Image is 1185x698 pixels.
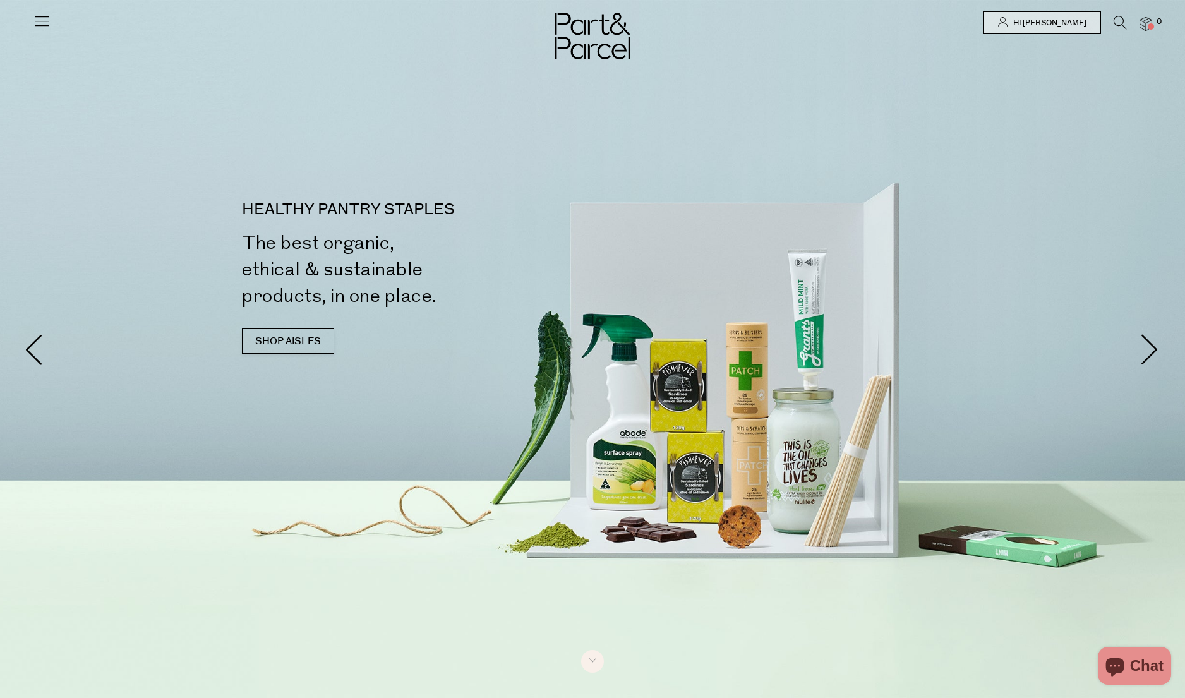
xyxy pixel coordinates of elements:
img: Part&Parcel [555,13,630,59]
inbox-online-store-chat: Shopify online store chat [1094,647,1175,688]
span: Hi [PERSON_NAME] [1010,18,1086,28]
p: HEALTHY PANTRY STAPLES [242,202,598,217]
a: SHOP AISLES [242,328,334,354]
a: 0 [1140,17,1152,30]
a: Hi [PERSON_NAME] [983,11,1101,34]
h2: The best organic, ethical & sustainable products, in one place. [242,230,598,310]
span: 0 [1153,16,1165,28]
